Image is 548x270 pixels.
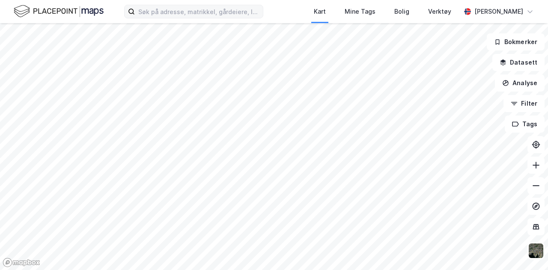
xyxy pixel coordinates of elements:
[505,116,545,133] button: Tags
[3,258,40,267] a: Mapbox homepage
[135,5,263,18] input: Søk på adresse, matrikkel, gårdeiere, leietakere eller personer
[505,229,548,270] div: Kontrollprogram for chat
[394,6,409,17] div: Bolig
[314,6,326,17] div: Kart
[503,95,545,112] button: Filter
[345,6,375,17] div: Mine Tags
[428,6,451,17] div: Verktøy
[492,54,545,71] button: Datasett
[505,229,548,270] iframe: Chat Widget
[495,74,545,92] button: Analyse
[487,33,545,50] button: Bokmerker
[14,4,104,19] img: logo.f888ab2527a4732fd821a326f86c7f29.svg
[474,6,523,17] div: [PERSON_NAME]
